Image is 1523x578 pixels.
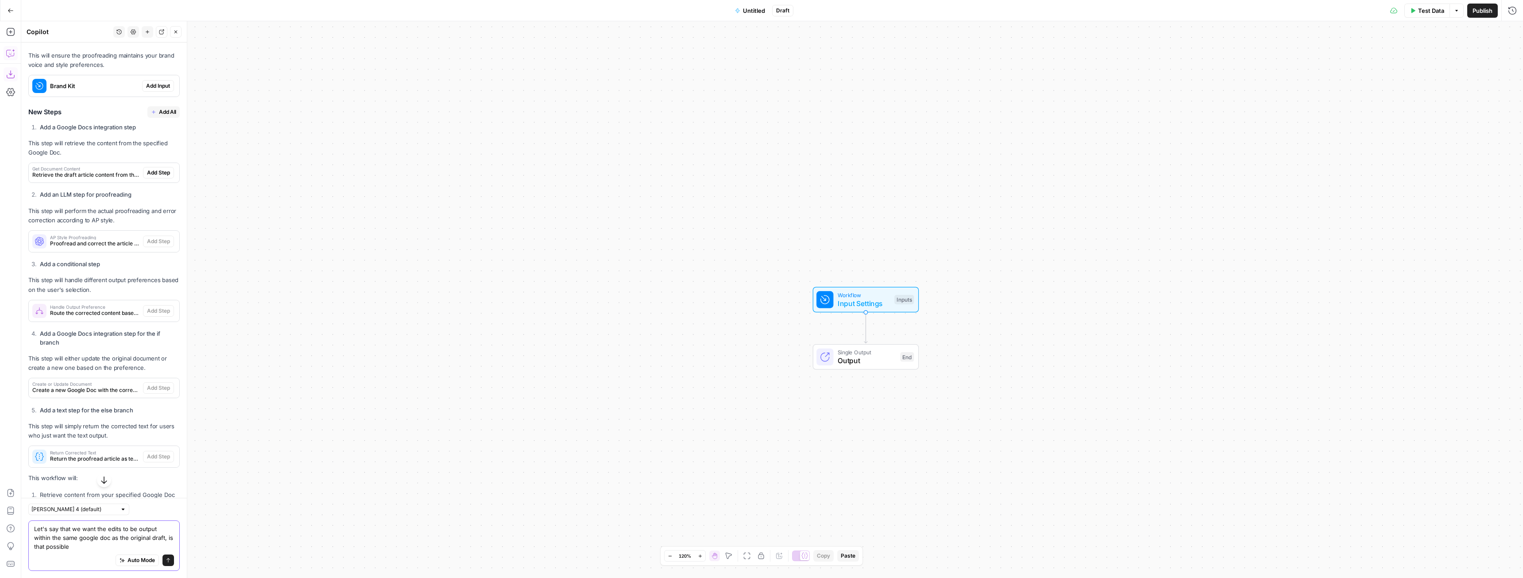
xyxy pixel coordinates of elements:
p: This workflow will: [28,473,180,483]
button: Add Step [143,451,174,462]
span: Add Step [147,307,170,315]
span: Add Input [146,82,170,90]
p: This will ensure the proofreading maintains your brand voice and style preferences. [28,51,180,70]
span: Untitled [743,6,765,15]
strong: Add a text step for the else branch [40,407,133,414]
button: Paste [837,550,859,562]
span: Add Step [147,453,170,461]
button: Add Step [143,236,174,247]
div: Inputs [894,295,914,305]
span: Publish [1473,6,1492,15]
span: Copy [817,552,830,560]
p: This step will either update the original document or create a new one based on the preference. [28,354,180,372]
span: Test Data [1418,6,1444,15]
span: Return the proofread article as text output [50,455,139,463]
span: Add Step [147,169,170,177]
span: Add All [159,108,176,116]
h3: New Steps [28,106,180,118]
button: Auto Mode [116,555,159,566]
span: Output [838,355,896,366]
span: 120% [679,552,691,559]
button: Publish [1467,4,1498,18]
strong: Add an LLM step for proofreading [40,191,131,198]
p: This step will handle different output preferences based on the user's selection. [28,275,180,294]
button: Add Step [143,382,174,394]
input: Claude Sonnet 4 (default) [31,505,116,514]
span: Paste [841,552,855,560]
button: Add Step [143,167,174,178]
span: Auto Mode [128,556,155,564]
p: This step will perform the actual proofreading and error correction according to AP style. [28,206,180,225]
button: Add Input [142,80,174,92]
span: Get Document Content [32,167,139,171]
span: Proofread and correct the article according to AP style guidelines [50,240,139,248]
strong: Add a Google Docs integration step [40,124,136,131]
div: End [900,352,914,362]
button: Add All [147,106,180,118]
li: Retrieve content from your specified Google Doc [38,490,180,499]
p: This step will retrieve the content from the specified Google Doc. [28,139,180,157]
span: Brand Kit [50,81,139,90]
p: This step will simply return the corrected text for users who just want the text output. [28,422,180,440]
div: Copilot [27,27,111,36]
strong: Add a Google Docs integration step for the if branch [40,330,160,346]
textarea: Let's say that we want the edits to be output within the same google doc as the original draft, i... [34,524,174,551]
span: Return Corrected Text [50,450,139,455]
span: Handle Output Preference [50,305,139,309]
strong: Add a conditional step [40,260,100,268]
div: Single OutputOutputEnd [784,344,948,369]
span: AP Style Proofreading [50,235,139,240]
span: Route the corrected content based on the selected output preference [50,309,139,317]
g: Edge from start to end [864,312,867,343]
button: Add Step [143,305,174,317]
button: Untitled [730,4,770,18]
span: Add Step [147,237,170,245]
span: Draft [776,7,789,15]
button: Test Data [1404,4,1450,18]
span: Add Step [147,384,170,392]
span: Retrieve the draft article content from the specified Google Doc [32,171,139,179]
span: Input Settings [838,298,890,309]
span: Create or Update Document [32,382,139,386]
button: Copy [813,550,834,562]
div: WorkflowInput SettingsInputs [784,287,948,312]
span: Create a new Google Doc with the corrected content or update the original [32,386,139,394]
span: Workflow [838,291,890,299]
span: Single Output [838,348,896,356]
